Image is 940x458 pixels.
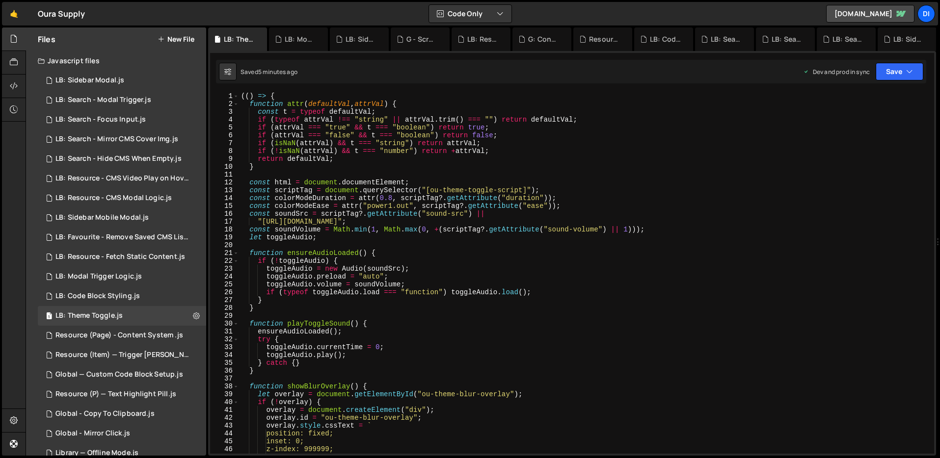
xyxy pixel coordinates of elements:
[38,247,206,267] div: 14937/45864.js
[55,409,155,418] div: Global - Copy To Clipboard.js
[55,311,123,320] div: LB: Theme Toggle.js
[210,92,239,100] div: 1
[210,382,239,390] div: 38
[210,335,239,343] div: 32
[210,296,239,304] div: 27
[210,226,239,233] div: 18
[826,5,914,23] a: [DOMAIN_NAME]
[210,218,239,226] div: 17
[210,100,239,108] div: 2
[55,76,124,85] div: LB: Sidebar Modal.js
[210,257,239,265] div: 22
[210,116,239,124] div: 4
[55,370,183,379] div: Global — Custom Code Block Setup.js
[55,213,149,222] div: LB: Sidebar Mobile Modal.js
[210,390,239,398] div: 39
[38,345,210,365] div: 14937/43515.js
[210,171,239,178] div: 11
[241,68,297,76] div: Saved
[589,34,620,44] div: Resource (Page) - Content System .js
[55,390,176,399] div: Resource (P) — Text Highlight Pill.js
[55,194,172,203] div: LB: Resource - CMS Modal Logic.js
[38,129,206,149] div: 14937/38911.js
[46,313,52,321] span: 1
[467,34,499,44] div: LB: Resource - CMS Video Play on Hover.js
[210,249,239,257] div: 21
[210,304,239,312] div: 28
[38,326,206,345] div: 14937/46006.js
[210,233,239,241] div: 19
[210,367,239,375] div: 36
[55,233,191,242] div: LB: Favourite - Remove Saved CMS List.js
[38,34,55,45] h2: Files
[38,424,206,443] div: 14937/44471.js
[917,5,935,23] a: Di
[210,312,239,320] div: 29
[210,414,239,422] div: 42
[210,280,239,288] div: 25
[55,429,130,438] div: Global - Mirror Click.js
[833,34,864,44] div: LB: Search - Hide CMS When Empty.js
[210,343,239,351] div: 33
[711,34,742,44] div: LB: Search - Mirror CMS Cover Img.js
[210,273,239,280] div: 24
[38,188,206,208] div: 14937/38910.js
[210,155,239,163] div: 9
[210,406,239,414] div: 41
[210,202,239,210] div: 15
[55,253,185,261] div: LB: Resource - Fetch Static Content.js
[210,375,239,382] div: 37
[38,228,210,247] div: 14937/45672.js
[210,139,239,147] div: 7
[285,34,316,44] div: LB: Modal Trigger Logic.js
[38,404,206,424] div: 14937/44582.js
[803,68,870,76] div: Dev and prod in sync
[38,169,210,188] div: 14937/38901.js
[210,422,239,430] div: 43
[38,90,206,110] div: 14937/38913.js
[528,34,560,44] div: G: Conditional Element Visibility.js
[38,286,206,306] div: 14937/46038.js
[876,63,923,80] button: Save
[650,34,681,44] div: LB: Code Block Styling.js
[210,288,239,296] div: 26
[210,359,239,367] div: 35
[210,194,239,202] div: 14
[38,267,206,286] div: 14937/45544.js
[893,34,925,44] div: LB: Sidebar Modal.js
[210,210,239,218] div: 16
[55,174,191,183] div: LB: Resource - CMS Video Play on Hover.js
[55,449,138,458] div: Library — Offline Mode.js
[346,34,377,44] div: LB: Sidebar Mobile Modal.js
[210,430,239,437] div: 44
[406,34,438,44] div: G - Scrollbar Toggle.js
[210,241,239,249] div: 20
[210,320,239,328] div: 30
[38,384,206,404] div: 14937/44597.js
[772,34,803,44] div: LB: Search - Modal Trigger.js
[55,96,151,104] div: LB: Search - Modal Trigger.js
[210,328,239,335] div: 31
[38,365,206,384] div: 14937/44281.js
[210,163,239,171] div: 10
[38,306,206,326] div: 14937/47857.js
[55,351,191,359] div: Resource (Item) — Trigger [PERSON_NAME] on Save.js
[2,2,26,25] a: 🤙
[55,135,178,144] div: LB: Search - Mirror CMS Cover Img.js
[158,35,194,43] button: New File
[210,351,239,359] div: 34
[38,110,206,129] div: 14937/45456.js
[210,108,239,116] div: 3
[210,445,239,453] div: 46
[38,8,85,20] div: Oura Supply
[210,265,239,273] div: 23
[210,186,239,194] div: 13
[210,398,239,406] div: 40
[224,34,255,44] div: LB: Theme Toggle.js
[258,68,297,76] div: 5 minutes ago
[38,71,206,90] div: 14937/45352.js
[210,124,239,131] div: 5
[26,51,206,71] div: Javascript files
[38,208,206,228] div: 14937/44593.js
[429,5,511,23] button: Code Only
